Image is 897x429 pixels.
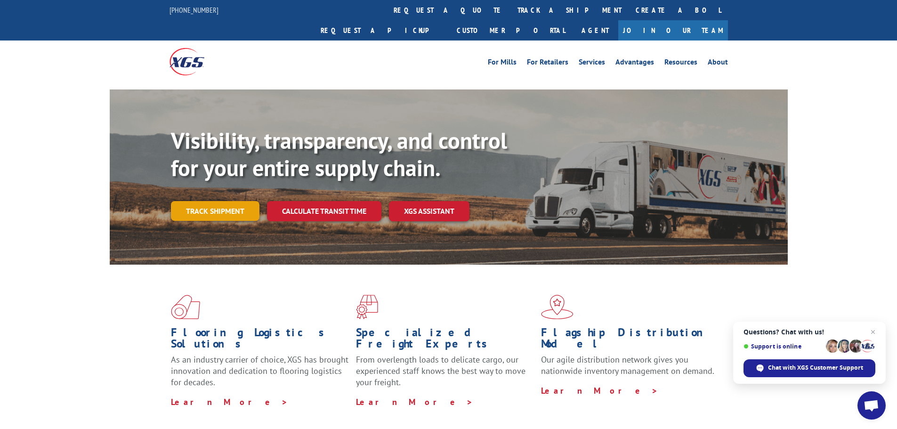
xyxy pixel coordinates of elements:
a: Calculate transit time [267,201,381,221]
a: Resources [664,58,697,69]
a: Learn More > [171,397,288,407]
h1: Flooring Logistics Solutions [171,327,349,354]
a: Services [579,58,605,69]
a: Request a pickup [314,20,450,40]
p: From overlength loads to delicate cargo, our experienced staff knows the best way to move your fr... [356,354,534,396]
img: xgs-icon-flagship-distribution-model-red [541,295,574,319]
a: Customer Portal [450,20,572,40]
span: Questions? Chat with us! [743,328,875,336]
b: Visibility, transparency, and control for your entire supply chain. [171,126,507,182]
span: Support is online [743,343,823,350]
img: xgs-icon-focused-on-flooring-red [356,295,378,319]
a: Learn More > [356,397,473,407]
h1: Specialized Freight Experts [356,327,534,354]
a: About [708,58,728,69]
a: For Mills [488,58,517,69]
h1: Flagship Distribution Model [541,327,719,354]
a: Agent [572,20,618,40]
span: As an industry carrier of choice, XGS has brought innovation and dedication to flooring logistics... [171,354,348,388]
a: Advantages [615,58,654,69]
img: xgs-icon-total-supply-chain-intelligence-red [171,295,200,319]
a: Learn More > [541,385,658,396]
span: Our agile distribution network gives you nationwide inventory management on demand. [541,354,714,376]
span: Close chat [867,326,879,338]
a: [PHONE_NUMBER] [170,5,218,15]
span: Chat with XGS Customer Support [768,364,863,372]
a: For Retailers [527,58,568,69]
a: XGS ASSISTANT [389,201,469,221]
div: Chat with XGS Customer Support [743,359,875,377]
a: Join Our Team [618,20,728,40]
a: Track shipment [171,201,259,221]
div: Open chat [857,391,886,420]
